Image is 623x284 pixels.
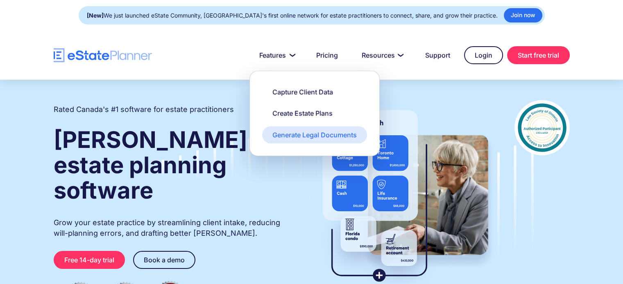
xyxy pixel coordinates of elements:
a: home [54,48,152,63]
div: Generate Legal Documents [272,130,357,139]
a: Book a demo [133,251,195,269]
strong: [New] [87,12,104,19]
a: Support [415,47,460,63]
div: Capture Client Data [272,87,333,96]
strong: [PERSON_NAME] and estate planning software [54,126,295,204]
a: Resources [352,47,411,63]
a: Create Estate Plans [262,105,343,122]
h2: Rated Canada's #1 software for estate practitioners [54,104,234,115]
a: Join now [504,8,542,22]
div: Create Estate Plans [272,109,333,118]
a: Pricing [306,47,348,63]
a: Login [464,46,503,64]
a: Start free trial [507,46,570,64]
p: Grow your estate practice by streamlining client intake, reducing will-planning errors, and draft... [54,217,296,239]
a: Free 14-day trial [54,251,125,269]
a: Capture Client Data [262,83,343,101]
div: We just launched eState Community, [GEOGRAPHIC_DATA]'s first online network for estate practition... [87,10,498,21]
a: Generate Legal Documents [262,126,367,143]
a: Features [249,47,302,63]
